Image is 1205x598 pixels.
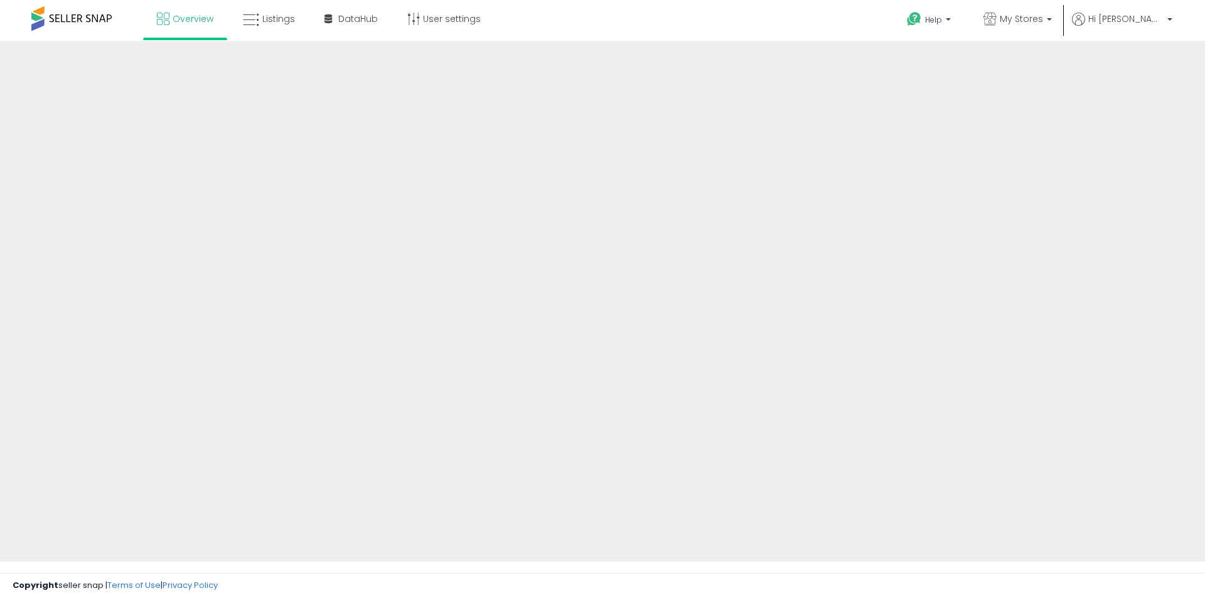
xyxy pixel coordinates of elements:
span: DataHub [338,13,378,25]
span: Overview [173,13,213,25]
a: Hi [PERSON_NAME] [1072,13,1172,41]
span: My Stores [1000,13,1043,25]
a: Help [897,2,963,41]
i: Get Help [906,11,922,27]
span: Listings [262,13,295,25]
span: Hi [PERSON_NAME] [1088,13,1164,25]
span: Help [925,14,942,25]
